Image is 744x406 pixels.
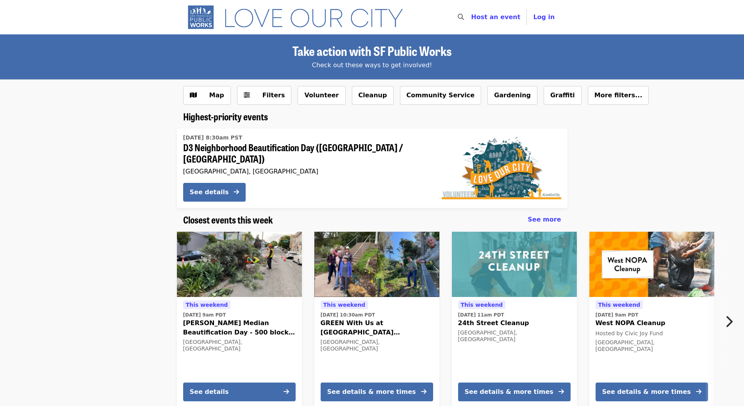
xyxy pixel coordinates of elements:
time: [DATE] 11am PDT [458,311,504,318]
time: [DATE] 9am PDT [596,311,639,318]
a: See details for "D3 Neighborhood Beautification Day (North Beach / Russian Hill)" [177,129,567,208]
span: Filters [262,91,285,99]
img: GREEN With Us at Upper Esmeralda Stairway Garden organized by SF Public Works [314,232,439,297]
button: Graffiti [544,86,582,105]
img: West NOPA Cleanup organized by Civic Joy Fund [589,232,714,297]
button: Log in [527,9,561,25]
div: Check out these ways to get involved! [183,61,561,70]
span: Closest events this week [183,213,273,226]
i: map icon [190,91,197,99]
i: arrow-right icon [421,388,426,395]
input: Search [469,8,475,27]
i: search icon [458,13,464,21]
a: Closest events this week [183,214,273,225]
time: [DATE] 9am PDT [183,311,226,318]
div: [GEOGRAPHIC_DATA], [GEOGRAPHIC_DATA] [183,339,296,352]
button: Filters (0 selected) [237,86,292,105]
div: [GEOGRAPHIC_DATA], [GEOGRAPHIC_DATA] [321,339,433,352]
span: Hosted by Civic Joy Fund [596,330,663,336]
img: SF Public Works - Home [183,5,415,30]
div: See details & more times [465,387,553,397]
div: See details & more times [327,387,416,397]
span: Log in [533,13,555,21]
time: [DATE] 8:30am PST [183,134,243,142]
span: Highest-priority events [183,109,268,123]
img: D3 Neighborhood Beautification Day (North Beach / Russian Hill) organized by SF Public Works [442,137,561,199]
span: 24th Street Cleanup [458,318,571,328]
button: More filters... [588,86,649,105]
button: Next item [718,311,744,333]
span: Take action with SF Public Works [293,41,451,60]
div: [GEOGRAPHIC_DATA], [GEOGRAPHIC_DATA] [183,168,429,175]
button: Gardening [487,86,537,105]
div: [GEOGRAPHIC_DATA], [GEOGRAPHIC_DATA] [596,339,708,352]
i: arrow-right icon [558,388,564,395]
div: [GEOGRAPHIC_DATA], [GEOGRAPHIC_DATA] [458,329,571,343]
span: This weekend [323,302,366,308]
div: See details [190,188,229,197]
span: [PERSON_NAME] Median Beautification Day - 500 block and 600 block [183,318,296,337]
i: chevron-right icon [725,314,733,329]
span: This weekend [598,302,641,308]
button: See details & more times [458,383,571,401]
img: Guerrero Median Beautification Day - 500 block and 600 block organized by SF Public Works [177,232,302,297]
i: sliders-h icon [244,91,250,99]
i: arrow-right icon [284,388,289,395]
span: See more [528,216,561,223]
span: D3 Neighborhood Beautification Day ([GEOGRAPHIC_DATA] / [GEOGRAPHIC_DATA]) [183,142,429,165]
button: See details & more times [321,383,433,401]
div: Closest events this week [177,214,567,225]
a: Host an event [471,13,520,21]
span: This weekend [461,302,503,308]
img: 24th Street Cleanup organized by SF Public Works [452,232,577,297]
span: This weekend [186,302,228,308]
button: Cleanup [352,86,394,105]
i: arrow-right icon [234,188,239,196]
a: See more [528,215,561,224]
span: Map [209,91,224,99]
span: West NOPA Cleanup [596,318,708,328]
button: Show map view [183,86,231,105]
button: See details & more times [596,383,708,401]
button: See details [183,183,246,202]
span: GREEN With Us at [GEOGRAPHIC_DATA][PERSON_NAME] [321,318,433,337]
i: arrow-right icon [696,388,701,395]
button: See details [183,383,296,401]
div: See details & more times [602,387,691,397]
button: Community Service [400,86,482,105]
div: See details [190,387,229,397]
span: More filters... [594,91,642,99]
time: [DATE] 10:30am PDT [321,311,375,318]
button: Volunteer [298,86,345,105]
